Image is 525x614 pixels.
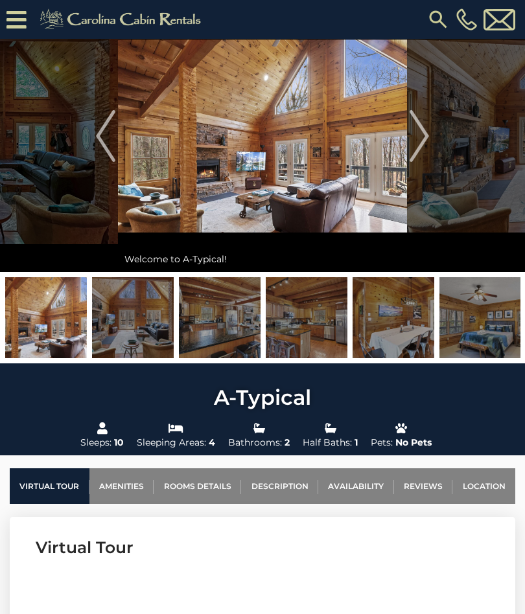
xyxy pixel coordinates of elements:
img: arrow [96,110,115,162]
a: Description [241,468,318,504]
h3: Virtual Tour [36,536,489,559]
img: 165466230 [92,277,174,358]
div: Welcome to A-Typical! [118,246,407,272]
a: Rooms Details [154,468,241,504]
a: Amenities [89,468,154,504]
img: 165466231 [266,277,347,358]
a: Availability [318,468,394,504]
a: Location [452,468,515,504]
a: Reviews [394,468,453,504]
img: Khaki-logo.png [33,6,212,32]
img: search-regular.svg [426,8,450,31]
img: 165466232 [179,277,261,358]
img: 165466229 [5,277,87,358]
a: Virtual Tour [10,468,89,504]
a: [PHONE_NUMBER] [453,8,480,30]
img: arrow [410,110,429,162]
img: 165466234 [439,277,521,358]
img: 165466233 [353,277,434,358]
